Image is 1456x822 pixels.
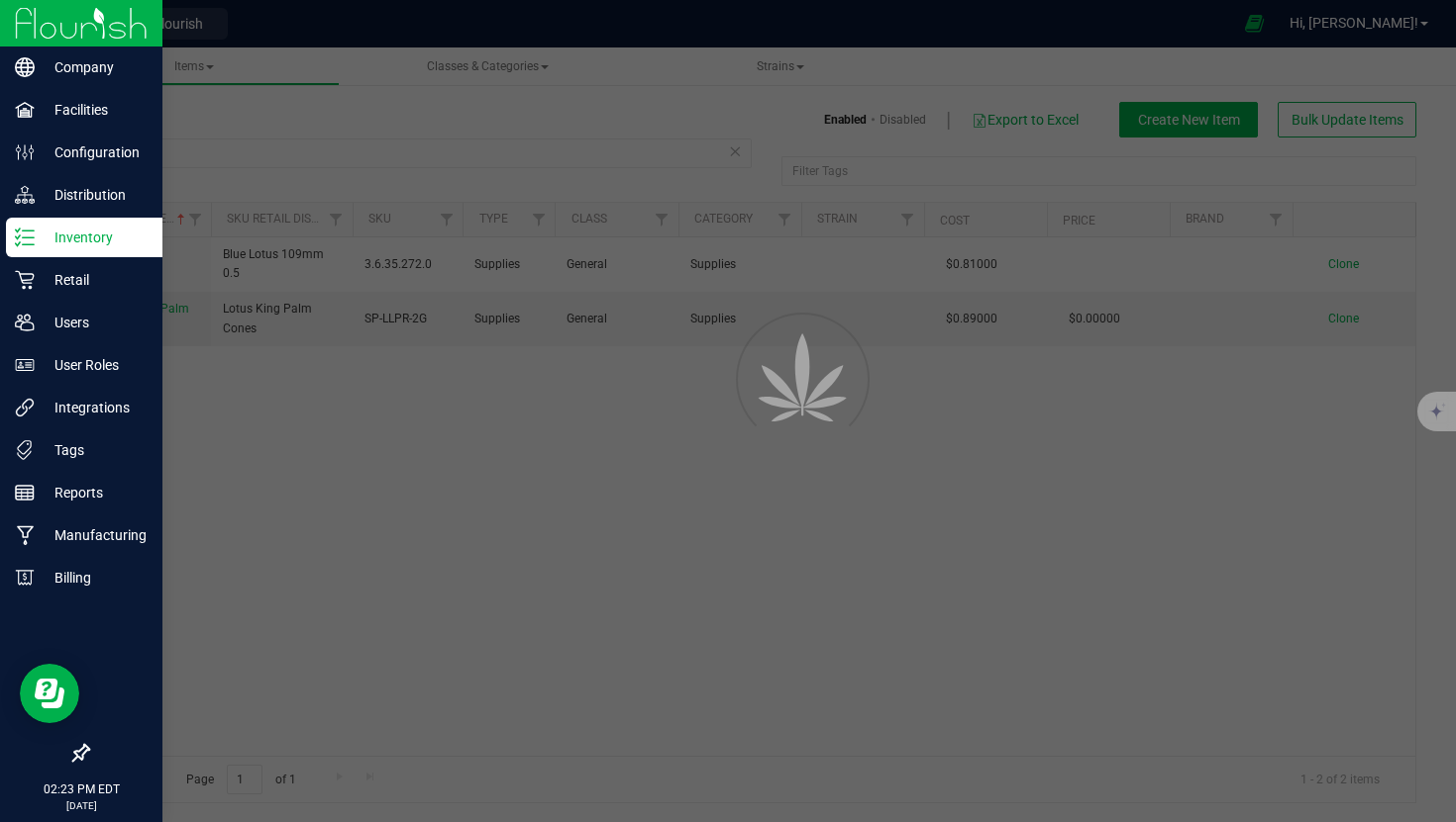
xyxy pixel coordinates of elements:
p: 02:23 PM EDT [9,780,154,798]
p: Inventory [35,226,154,249]
inline-svg: Integrations [15,398,35,417]
inline-svg: Company [15,57,35,77]
inline-svg: Configuration [15,142,35,162]
p: Reports [35,481,154,504]
p: Tags [35,438,154,462]
p: Manufacturing [35,523,154,547]
iframe: Resource center [20,664,79,723]
p: Facilities [35,98,154,122]
inline-svg: Retail [15,270,35,290]
p: Users [35,311,154,334]
p: Integrations [35,396,154,419]
p: Billing [35,566,154,590]
inline-svg: Manufacturing [15,525,35,545]
inline-svg: Tags [15,440,35,460]
inline-svg: Inventory [15,228,35,247]
inline-svg: Reports [15,483,35,502]
inline-svg: Facilities [15,100,35,120]
inline-svg: User Roles [15,355,35,375]
p: Company [35,55,154,79]
p: [DATE] [9,798,154,813]
p: User Roles [35,353,154,377]
p: Retail [35,268,154,292]
p: Configuration [35,140,154,164]
inline-svg: Billing [15,568,35,588]
p: Distribution [35,183,154,207]
inline-svg: Users [15,313,35,332]
inline-svg: Distribution [15,185,35,205]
